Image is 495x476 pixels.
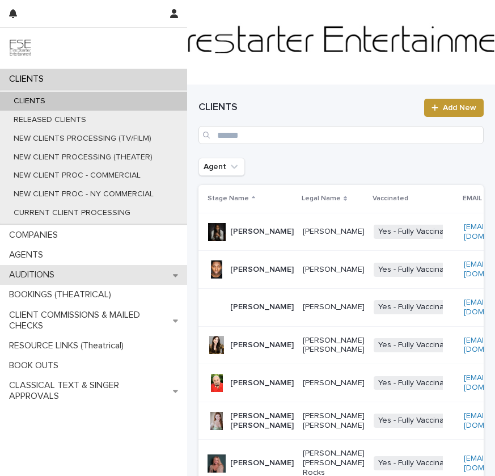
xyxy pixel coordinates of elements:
[5,74,53,85] p: CLIENTS
[302,192,341,205] p: Legal Name
[5,269,64,280] p: AUDITIONS
[5,96,54,106] p: CLIENTS
[5,250,52,260] p: AGENTS
[303,336,365,355] p: [PERSON_NAME] [PERSON_NAME]
[5,153,162,162] p: NEW CLIENT PROCESSING (THEATER)
[9,37,32,60] img: 9JgRvJ3ETPGCJDhvPVA5
[374,376,460,390] span: Yes - Fully Vaccinated
[303,302,365,312] p: [PERSON_NAME]
[198,126,484,144] input: Search
[374,338,460,352] span: Yes - Fully Vaccinated
[230,227,294,237] p: [PERSON_NAME]
[5,208,139,218] p: CURRENT CLIENT PROCESSING
[5,134,160,144] p: NEW CLIENTS PROCESSING (TV/FILM)
[303,411,365,431] p: [PERSON_NAME] [PERSON_NAME]
[443,104,476,112] span: Add New
[230,302,294,312] p: [PERSON_NAME]
[374,456,460,470] span: Yes - Fully Vaccinated
[374,300,460,314] span: Yes - Fully Vaccinated
[208,192,249,205] p: Stage Name
[374,225,460,239] span: Yes - Fully Vaccinated
[424,99,484,117] a: Add New
[5,310,173,331] p: CLIENT COMMISSIONS & MAILED CHECKS
[5,340,133,351] p: RESOURCE LINKS (Theatrical)
[5,289,120,300] p: BOOKINGS (THEATRICAL)
[5,230,67,241] p: COMPANIES
[5,115,95,125] p: RELEASED CLIENTS
[230,265,294,275] p: [PERSON_NAME]
[198,158,245,176] button: Agent
[198,101,417,115] h1: CLIENTS
[5,171,150,180] p: NEW CLIENT PROC - COMMERCIAL
[303,378,365,388] p: [PERSON_NAME]
[374,414,460,428] span: Yes - Fully Vaccinated
[463,192,482,205] p: EMAIL
[374,263,460,277] span: Yes - Fully Vaccinated
[230,340,294,350] p: [PERSON_NAME]
[230,458,294,468] p: [PERSON_NAME]
[230,378,294,388] p: [PERSON_NAME]
[5,189,163,199] p: NEW CLIENT PROC - NY COMMERCIAL
[5,360,67,371] p: BOOK OUTS
[303,265,365,275] p: [PERSON_NAME]
[303,227,365,237] p: [PERSON_NAME]
[230,411,294,431] p: [PERSON_NAME] [PERSON_NAME]
[5,380,173,402] p: CLASSICAL TEXT & SINGER APPROVALS
[373,192,408,205] p: Vaccinated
